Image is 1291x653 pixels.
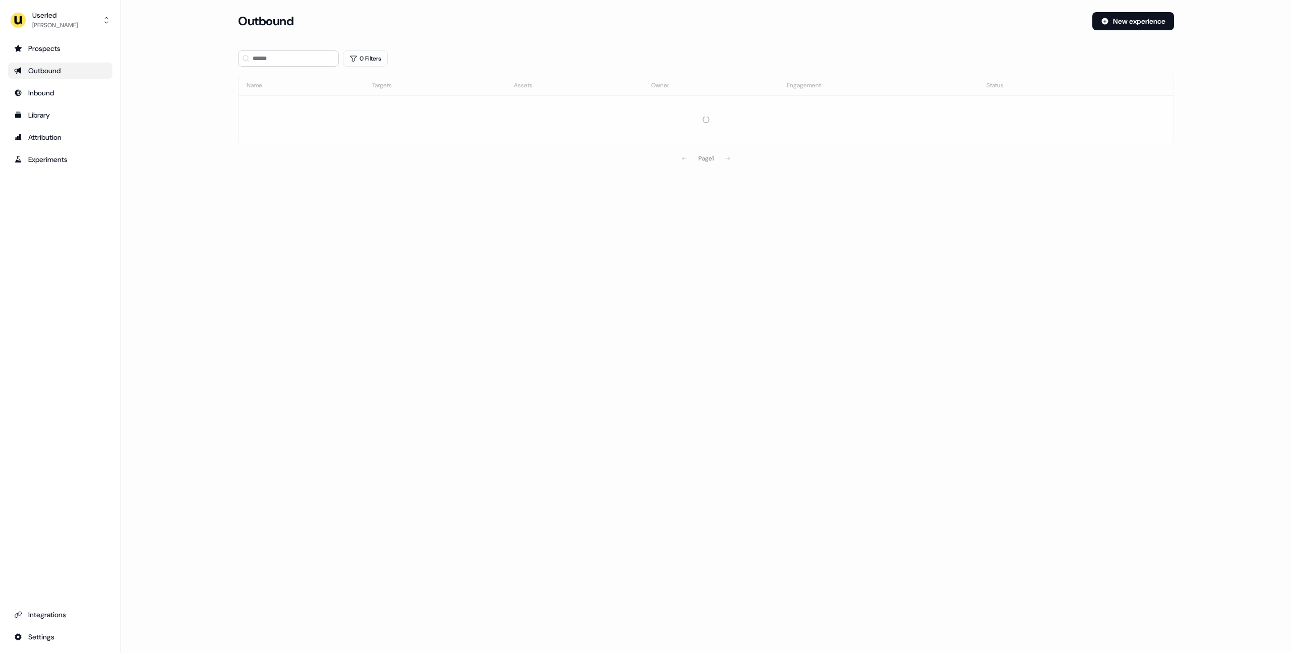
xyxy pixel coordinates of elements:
h3: Outbound [238,14,294,29]
a: Go to outbound experience [8,63,112,79]
div: Outbound [14,66,106,76]
a: Go to templates [8,107,112,123]
a: Go to integrations [8,629,112,645]
div: Userled [32,10,78,20]
div: [PERSON_NAME] [32,20,78,30]
a: Go to attribution [8,129,112,145]
button: Userled[PERSON_NAME] [8,8,112,32]
button: 0 Filters [343,50,388,67]
div: Experiments [14,154,106,165]
a: Go to integrations [8,607,112,623]
div: Inbound [14,88,106,98]
div: Library [14,110,106,120]
div: Settings [14,632,106,642]
a: Go to Inbound [8,85,112,101]
div: Integrations [14,610,106,620]
button: New experience [1092,12,1174,30]
a: Go to experiments [8,151,112,168]
div: Prospects [14,43,106,53]
div: Attribution [14,132,106,142]
a: Go to prospects [8,40,112,57]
